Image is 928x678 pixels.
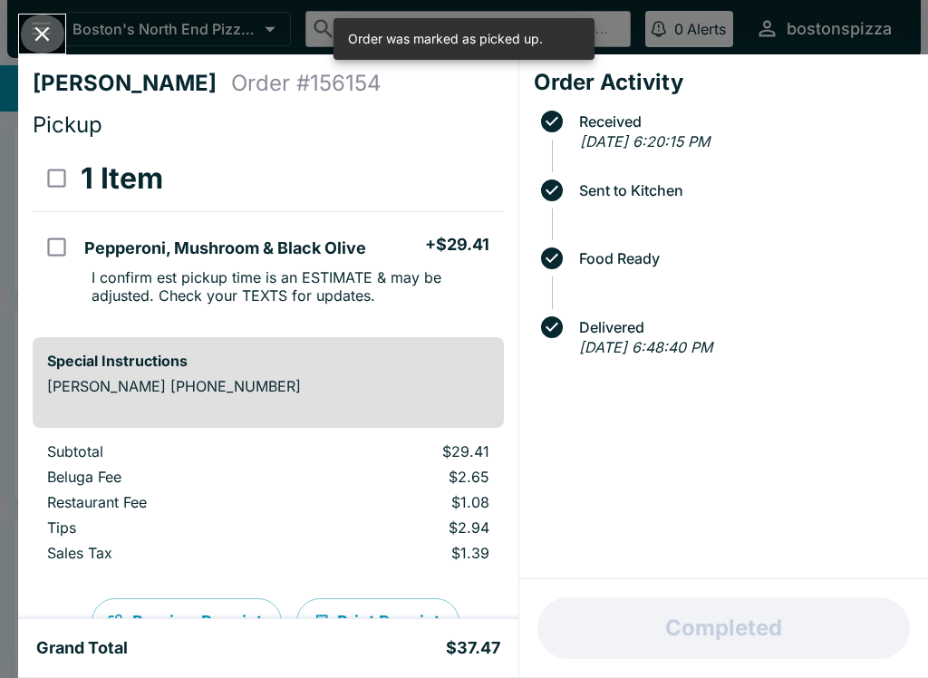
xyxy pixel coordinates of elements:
p: Sales Tax [47,544,286,562]
h4: Order Activity [534,69,913,96]
h5: Pepperoni, Mushroom & Black Olive [84,237,366,259]
span: Sent to Kitchen [570,182,913,199]
button: Print Receipt [296,598,459,645]
p: $1.08 [315,493,489,511]
span: Food Ready [570,250,913,266]
h3: 1 Item [81,160,163,197]
button: Preview Receipt [92,598,282,645]
p: I confirm est pickup time is an ESTIMATE & may be adjusted. Check your TEXTS for updates. [92,268,488,305]
span: Delivered [570,319,913,335]
p: $2.65 [315,468,489,486]
p: [PERSON_NAME] [PHONE_NUMBER] [47,377,489,395]
p: $29.41 [315,442,489,460]
h5: + $29.41 [425,234,489,256]
table: orders table [33,442,504,569]
h4: Order # 156154 [231,70,382,97]
button: Close [19,15,65,53]
div: Order was marked as picked up. [348,24,543,54]
p: $1.39 [315,544,489,562]
p: Beluga Fee [47,468,286,486]
h5: $37.47 [446,637,500,659]
span: Pickup [33,111,102,138]
span: Received [570,113,913,130]
p: $2.94 [315,518,489,537]
h4: [PERSON_NAME] [33,70,231,97]
p: Subtotal [47,442,286,460]
em: [DATE] 6:20:15 PM [580,132,710,150]
p: Tips [47,518,286,537]
p: Restaurant Fee [47,493,286,511]
em: [DATE] 6:48:40 PM [579,338,712,356]
h5: Grand Total [36,637,128,659]
table: orders table [33,146,504,323]
h6: Special Instructions [47,352,489,370]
